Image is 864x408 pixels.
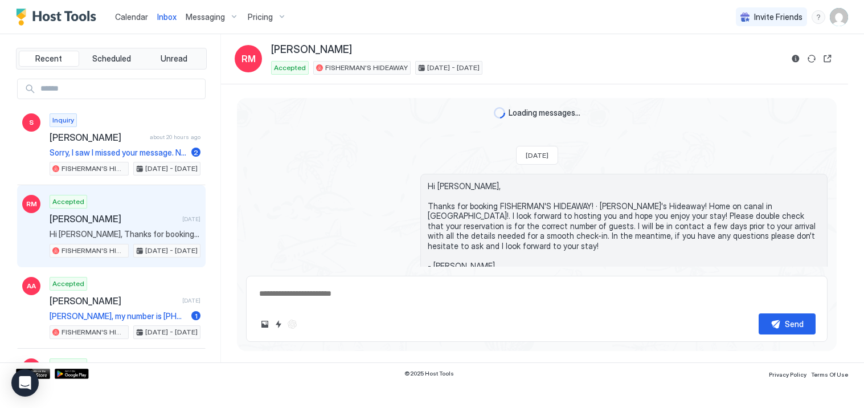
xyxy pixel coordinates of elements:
[805,52,818,66] button: Sync reservation
[161,54,187,64] span: Unread
[16,369,50,379] a: App Store
[16,48,207,70] div: tab-group
[115,12,148,22] span: Calendar
[271,43,352,56] span: [PERSON_NAME]
[50,311,187,321] span: [PERSON_NAME], my number is [PHONE_NUMBER] if you want to text or call, thanks AA
[241,52,256,66] span: RM
[50,148,187,158] span: Sorry, I saw I missed your message. No I cannot. Also it against ABB policy to book for other peo...
[157,12,177,22] span: Inbox
[812,10,825,24] div: menu
[272,317,285,331] button: Quick reply
[428,181,820,271] span: Hi [PERSON_NAME], Thanks for booking FISHERMAN'S HIDEAWAY! · [PERSON_NAME]'s Hideaway! Home on ca...
[150,133,200,141] span: about 20 hours ago
[62,246,126,256] span: FISHERMAN'S HIDEAWAY
[52,279,84,289] span: Accepted
[145,164,198,174] span: [DATE] - [DATE]
[52,360,84,370] span: Accepted
[157,11,177,23] a: Inbox
[186,12,225,22] span: Messaging
[50,132,145,143] span: [PERSON_NAME]
[62,164,126,174] span: FISHERMAN'S HIDEAWAY
[81,51,142,67] button: Scheduled
[35,54,62,64] span: Recent
[248,12,273,22] span: Pricing
[50,229,200,239] span: Hi [PERSON_NAME], Thanks for booking FISHERMAN'S HIDEAWAY! · [PERSON_NAME]'s Hideaway! Home on ca...
[27,281,36,291] span: AA
[769,371,806,378] span: Privacy Policy
[144,51,204,67] button: Unread
[427,63,480,73] span: [DATE] - [DATE]
[16,9,101,26] a: Host Tools Logo
[62,327,126,337] span: FISHERMAN'S HIDEAWAY
[50,213,178,225] span: [PERSON_NAME]
[526,151,548,160] span: [DATE]
[50,295,178,307] span: [PERSON_NAME]
[52,197,84,207] span: Accepted
[811,368,848,380] a: Terms Of Use
[325,63,408,73] span: FISHERMAN'S HIDEAWAY
[29,117,34,128] span: S
[274,63,306,73] span: Accepted
[55,369,89,379] a: Google Play Store
[258,317,272,331] button: Upload image
[404,370,454,377] span: © 2025 Host Tools
[509,108,580,118] span: Loading messages...
[754,12,802,22] span: Invite Friends
[145,327,198,337] span: [DATE] - [DATE]
[182,215,200,223] span: [DATE]
[789,52,802,66] button: Reservation information
[92,54,131,64] span: Scheduled
[52,115,74,125] span: Inquiry
[145,246,198,256] span: [DATE] - [DATE]
[830,8,848,26] div: User profile
[821,52,834,66] button: Open reservation
[811,371,848,378] span: Terms Of Use
[494,107,505,119] div: loading
[19,51,79,67] button: Recent
[769,368,806,380] a: Privacy Policy
[182,297,200,304] span: [DATE]
[195,312,198,320] span: 1
[26,199,37,209] span: RM
[759,313,816,334] button: Send
[36,79,205,99] input: Input Field
[11,369,39,397] div: Open Intercom Messenger
[194,148,198,157] span: 2
[115,11,148,23] a: Calendar
[785,318,804,330] div: Send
